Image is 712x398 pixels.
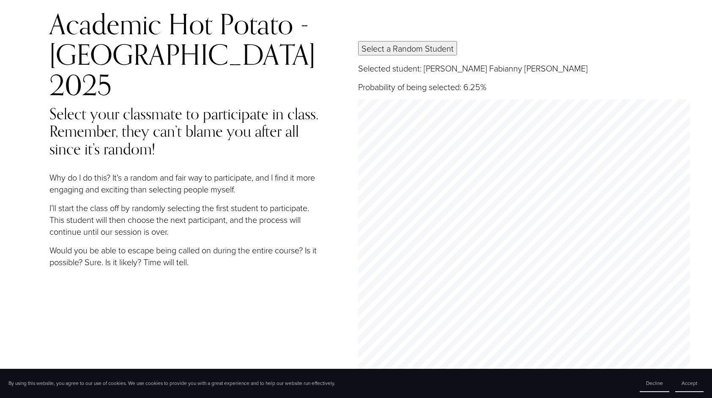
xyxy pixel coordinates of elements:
p: Would you be able to escape being called on during the entire course? Is it possible? Sure. Is it... [49,244,326,268]
p: By using this website, you agree to our use of cookies. We use cookies to provide you with a grea... [8,380,335,387]
p: Probability of being selected: 6.25% [358,81,690,93]
button: Select a Random Student [358,41,457,55]
p: I’ll start the class off by randomly selecting the first student to participate. This student wil... [49,202,326,237]
button: Accept [675,375,704,392]
span: Decline [646,379,663,387]
button: Decline [640,375,669,392]
p: Selected student: [PERSON_NAME] Fabianny [PERSON_NAME] [358,62,690,74]
span: Accept [682,379,697,387]
p: Why do I do this? It’s a random and fair way to participate, and I find it more engaging and exci... [49,171,326,195]
h2: Academic Hot Potato - [GEOGRAPHIC_DATA] 2025 [49,9,326,100]
h4: Select your classmate to participate in class. Remember, they can’t blame you after all since it’... [49,105,326,158]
